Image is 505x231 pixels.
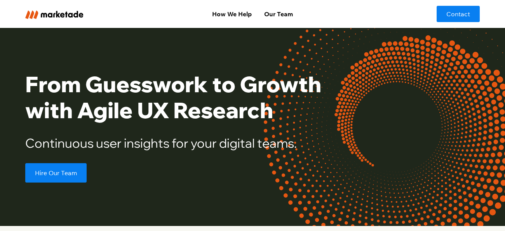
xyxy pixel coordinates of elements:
a: Our Team [258,6,299,22]
a: home [25,9,120,19]
a: How We Help [206,6,258,22]
a: Contact [437,6,480,22]
a: Hire Our Team [25,163,87,183]
h2: Continuous user insights for your digital teams. [25,136,328,150]
h1: From Guesswork to Growth with Agile UX Research [25,71,328,123]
